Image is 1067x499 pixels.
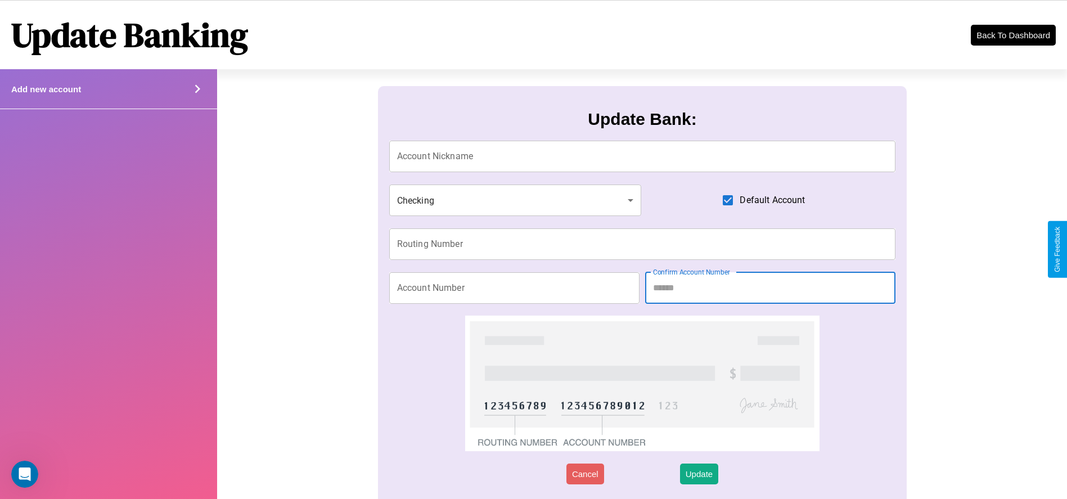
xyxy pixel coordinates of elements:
[971,25,1056,46] button: Back To Dashboard
[680,464,718,484] button: Update
[740,194,805,207] span: Default Account
[11,461,38,488] iframe: Intercom live chat
[389,185,641,216] div: Checking
[465,316,820,451] img: check
[653,267,730,277] label: Confirm Account Number
[11,84,81,94] h4: Add new account
[588,110,696,129] h3: Update Bank:
[566,464,604,484] button: Cancel
[11,12,248,58] h1: Update Banking
[1054,227,1061,272] div: Give Feedback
